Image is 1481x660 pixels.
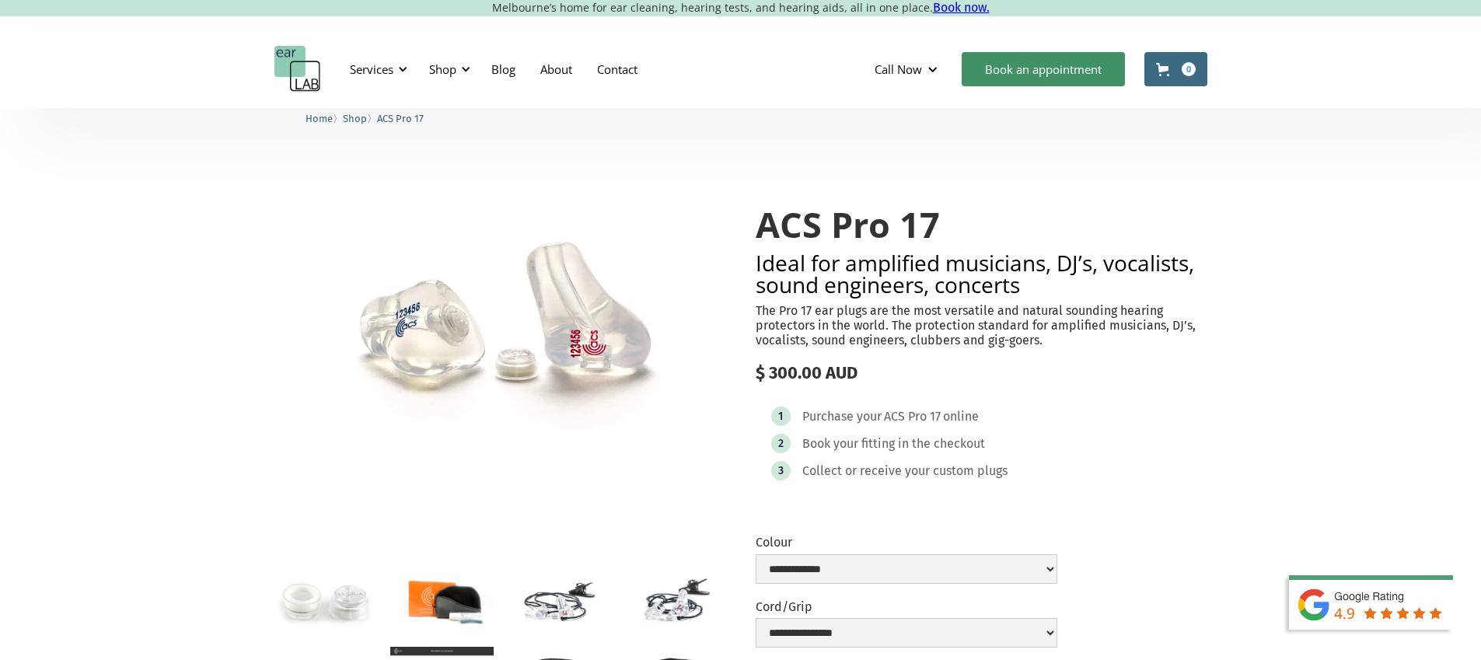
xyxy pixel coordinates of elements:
img: ACS Pro 17 [274,174,726,484]
a: open lightbox [390,566,494,635]
h2: Ideal for amplified musicians, DJ’s, vocalists, sound engineers, concerts [756,252,1207,295]
a: Open cart [1144,52,1207,86]
a: open lightbox [506,566,610,634]
div: Purchase your [802,409,882,424]
div: Services [350,61,393,77]
div: Shop [429,61,456,77]
h1: ACS Pro 17 [756,205,1207,244]
span: Home [306,113,333,124]
label: Cord/Grip [756,599,1057,614]
li: 〉 [343,110,377,127]
li: 〉 [306,110,343,127]
div: 2 [778,438,784,449]
div: 0 [1182,62,1196,76]
a: About [528,47,585,92]
div: online [943,409,979,424]
div: Call Now [875,61,922,77]
a: open lightbox [274,174,726,484]
a: ACS Pro 17 [377,110,424,125]
span: ACS Pro 17 [377,113,424,124]
a: open lightbox [622,566,725,634]
div: Call Now [862,46,954,93]
a: home [274,46,321,93]
div: $ 300.00 AUD [756,363,1207,383]
a: Contact [585,47,650,92]
div: ACS Pro 17 [884,409,941,424]
div: 3 [778,465,784,477]
a: Book an appointment [962,52,1125,86]
a: Home [306,110,333,125]
a: Blog [479,47,528,92]
div: Services [341,46,412,93]
span: Shop [343,113,367,124]
p: The Pro 17 ear plugs are the most versatile and natural sounding hearing protectors in the world.... [756,303,1207,348]
div: Book your fitting in the checkout [802,436,985,452]
a: Shop [343,110,367,125]
div: 1 [778,410,783,422]
div: Collect or receive your custom plugs [802,463,1008,479]
label: Colour [756,535,1057,550]
div: Shop [420,46,475,93]
a: open lightbox [274,566,378,634]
